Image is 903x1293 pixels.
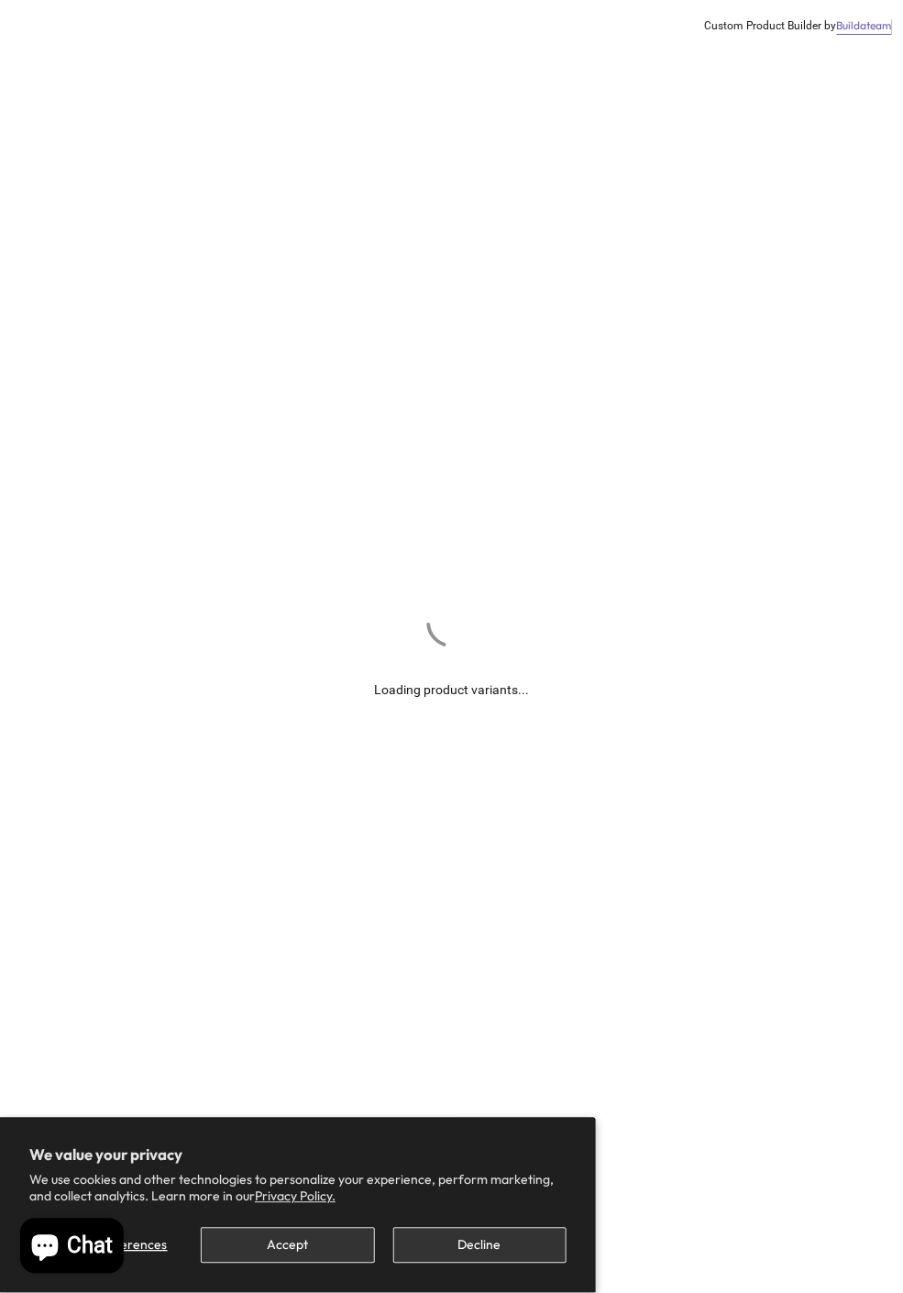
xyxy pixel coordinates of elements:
[704,18,892,34] div: Custom Product Builder by
[255,1188,336,1205] a: Privacy Policy.
[29,1147,567,1164] h2: We value your privacy
[374,652,529,700] div: Loading product variants...
[29,1172,567,1205] p: We use cookies and other technologies to personalize your experience, perform marketing, and coll...
[837,18,892,34] a: Buildateam
[15,1219,129,1278] inbox-online-store-chat: Shopify online store chat
[201,1228,374,1264] button: Accept
[393,1228,567,1264] button: Decline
